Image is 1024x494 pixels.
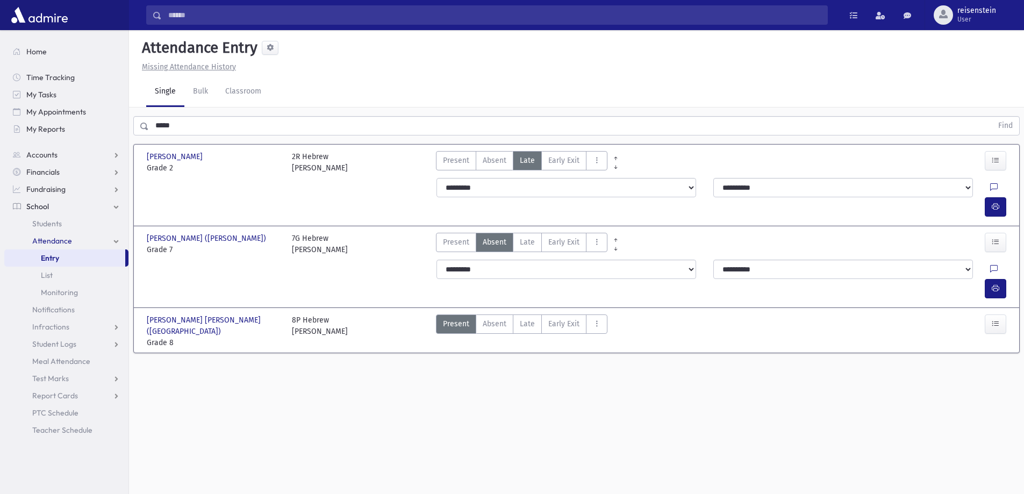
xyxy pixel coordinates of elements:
span: Early Exit [548,155,579,166]
h5: Attendance Entry [138,39,257,57]
span: Late [520,318,535,330]
span: Late [520,155,535,166]
span: Present [443,318,469,330]
span: Entry [41,253,59,263]
a: My Appointments [4,103,128,120]
a: Monitoring [4,284,128,301]
a: PTC Schedule [4,404,128,421]
div: AttTypes [436,314,607,348]
u: Missing Attendance History [142,62,236,71]
span: Absent [483,155,506,166]
img: AdmirePro [9,4,70,26]
a: Financials [4,163,128,181]
button: Find [992,117,1019,135]
a: Teacher Schedule [4,421,128,439]
a: Accounts [4,146,128,163]
span: Attendance [32,236,72,246]
span: Notifications [32,305,75,314]
span: Present [443,237,469,248]
a: Student Logs [4,335,128,353]
span: Infractions [32,322,69,332]
span: Absent [483,237,506,248]
a: My Reports [4,120,128,138]
a: Attendance [4,232,128,249]
span: Meal Attendance [32,356,90,366]
span: My Reports [26,124,65,134]
a: Classroom [217,77,270,107]
span: Home [26,47,47,56]
span: Late [520,237,535,248]
span: PTC Schedule [32,408,78,418]
span: Teacher Schedule [32,425,92,435]
div: AttTypes [436,233,607,255]
a: Home [4,43,128,60]
a: List [4,267,128,284]
span: School [26,202,49,211]
a: Missing Attendance History [138,62,236,71]
a: Students [4,215,128,232]
span: Grade 2 [147,162,281,174]
a: Report Cards [4,387,128,404]
span: My Tasks [26,90,56,99]
span: reisenstein [957,6,996,15]
a: Time Tracking [4,69,128,86]
span: Fundraising [26,184,66,194]
a: Notifications [4,301,128,318]
span: Early Exit [548,237,579,248]
span: User [957,15,996,24]
div: 7G Hebrew [PERSON_NAME] [292,233,348,255]
span: [PERSON_NAME] [PERSON_NAME] ([GEOGRAPHIC_DATA]) [147,314,281,337]
a: Meal Attendance [4,353,128,370]
span: List [41,270,53,280]
span: Report Cards [32,391,78,400]
div: AttTypes [436,151,607,174]
a: Entry [4,249,125,267]
span: Grade 7 [147,244,281,255]
a: Bulk [184,77,217,107]
a: Test Marks [4,370,128,387]
span: Students [32,219,62,228]
span: Grade 8 [147,337,281,348]
span: Absent [483,318,506,330]
a: School [4,198,128,215]
span: [PERSON_NAME] [147,151,205,162]
span: Present [443,155,469,166]
span: Test Marks [32,374,69,383]
a: Fundraising [4,181,128,198]
span: [PERSON_NAME] ([PERSON_NAME]) [147,233,268,244]
span: Monitoring [41,288,78,297]
span: Financials [26,167,60,177]
div: 2R Hebrew [PERSON_NAME] [292,151,348,174]
span: Time Tracking [26,73,75,82]
span: Early Exit [548,318,579,330]
span: My Appointments [26,107,86,117]
span: Accounts [26,150,58,160]
span: Student Logs [32,339,76,349]
div: 8P Hebrew [PERSON_NAME] [292,314,348,348]
a: My Tasks [4,86,128,103]
a: Infractions [4,318,128,335]
a: Single [146,77,184,107]
input: Search [162,5,827,25]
